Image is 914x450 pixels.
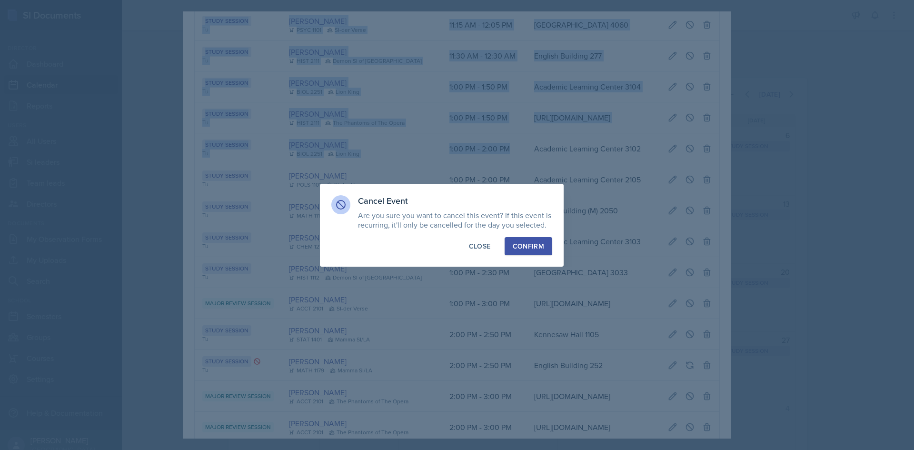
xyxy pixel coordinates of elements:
[469,241,491,251] div: Close
[358,195,552,207] h3: Cancel Event
[358,210,552,230] p: Are you sure you want to cancel this event? If this event is recurring, it'll only be cancelled f...
[505,237,552,255] button: Confirm
[513,241,544,251] div: Confirm
[461,237,499,255] button: Close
